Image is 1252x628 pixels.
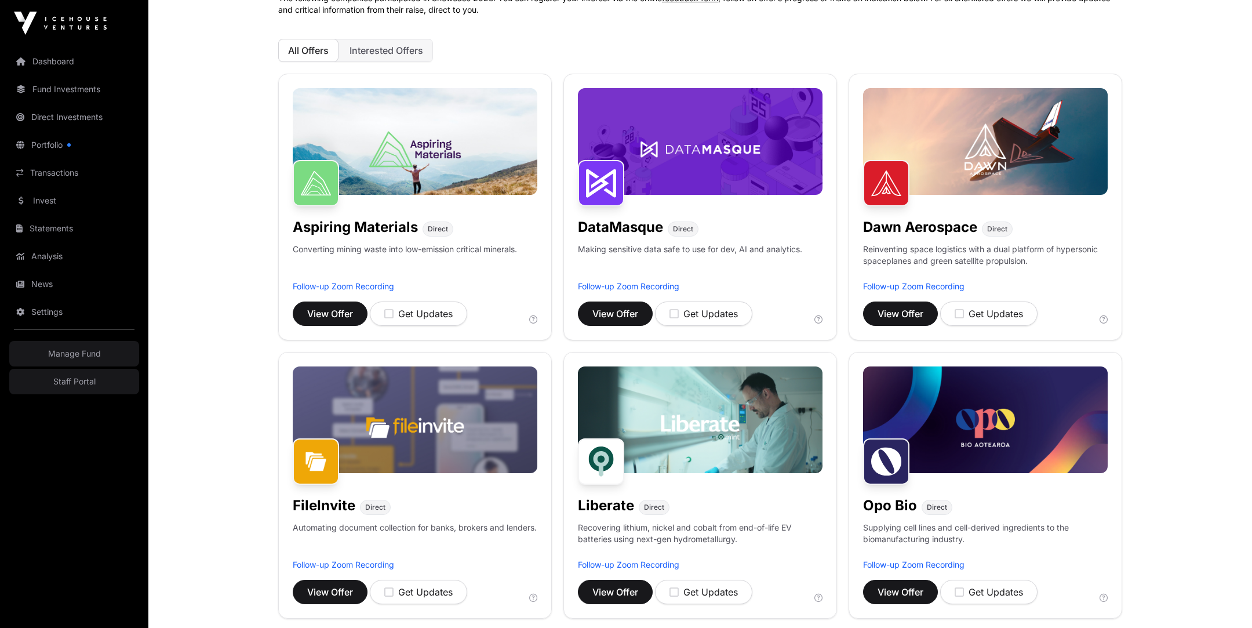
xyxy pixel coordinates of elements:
button: Interested Offers [340,39,433,62]
button: View Offer [293,302,367,326]
img: Aspiring Materials [293,160,339,206]
a: Dashboard [9,49,139,74]
a: Follow-up Zoom Recording [863,560,965,569]
h1: Opo Bio [863,496,917,515]
a: Invest [9,188,139,213]
button: View Offer [863,580,938,604]
h1: Liberate [578,496,634,515]
img: DataMasque-Banner.jpg [578,88,822,195]
span: View Offer [307,307,353,321]
img: Opo Bio [863,438,909,485]
button: Get Updates [940,580,1038,604]
a: Transactions [9,160,139,186]
img: Dawn-Banner.jpg [863,88,1108,195]
div: Get Updates [384,307,453,321]
a: Staff Portal [9,369,139,394]
img: Opo-Bio-Banner.jpg [863,366,1108,473]
img: Liberate-Banner.jpg [578,366,822,473]
a: Follow-up Zoom Recording [293,281,394,291]
a: Manage Fund [9,341,139,366]
a: Portfolio [9,132,139,158]
iframe: Chat Widget [1194,572,1252,628]
a: Follow-up Zoom Recording [293,560,394,569]
div: Get Updates [955,585,1023,599]
p: Converting mining waste into low-emission critical minerals. [293,244,517,281]
span: Direct [365,503,385,512]
h1: Aspiring Materials [293,218,418,237]
img: DataMasque [578,160,624,206]
span: All Offers [288,45,329,56]
p: Automating document collection for banks, brokers and lenders. [293,522,537,559]
a: Follow-up Zoom Recording [863,281,965,291]
button: View Offer [578,580,653,604]
span: Direct [987,224,1007,234]
a: News [9,271,139,297]
a: Follow-up Zoom Recording [578,560,679,569]
a: Settings [9,299,139,325]
img: Dawn Aerospace [863,160,909,206]
button: All Offers [278,39,339,62]
button: Get Updates [370,302,467,326]
img: Liberate [578,438,624,485]
button: Get Updates [370,580,467,604]
span: Direct [927,503,947,512]
div: Get Updates [384,585,453,599]
h1: DataMasque [578,218,663,237]
img: File-Invite-Banner.jpg [293,366,537,473]
span: Direct [428,224,448,234]
button: Get Updates [655,302,752,326]
button: View Offer [578,302,653,326]
img: Icehouse Ventures Logo [14,12,107,35]
span: View Offer [592,585,638,599]
img: FileInvite [293,438,339,485]
a: Fund Investments [9,77,139,102]
a: Statements [9,216,139,241]
a: Analysis [9,244,139,269]
div: Get Updates [955,307,1023,321]
a: Follow-up Zoom Recording [578,281,679,291]
span: View Offer [307,585,353,599]
span: Direct [673,224,693,234]
span: Direct [644,503,664,512]
span: View Offer [592,307,638,321]
button: View Offer [293,580,367,604]
button: Get Updates [655,580,752,604]
p: Recovering lithium, nickel and cobalt from end-of-life EV batteries using next-gen hydrometallurgy. [578,522,822,559]
img: Aspiring-Banner.jpg [293,88,537,195]
p: Reinventing space logistics with a dual platform of hypersonic spaceplanes and green satellite pr... [863,244,1108,281]
span: View Offer [878,585,923,599]
a: Direct Investments [9,104,139,130]
h1: Dawn Aerospace [863,218,977,237]
span: Interested Offers [350,45,423,56]
div: Get Updates [669,307,738,321]
p: Making sensitive data safe to use for dev, AI and analytics. [578,244,802,281]
button: View Offer [863,302,938,326]
span: View Offer [878,307,923,321]
div: Get Updates [669,585,738,599]
p: Supplying cell lines and cell-derived ingredients to the biomanufacturing industry. [863,522,1108,545]
button: Get Updates [940,302,1038,326]
h1: FileInvite [293,496,355,515]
